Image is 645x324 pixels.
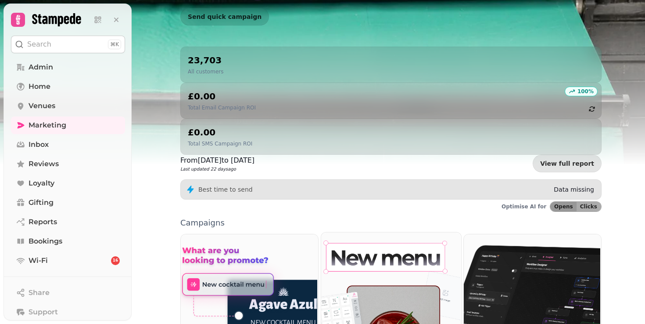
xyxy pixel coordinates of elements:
h2: £0.00 [188,90,256,102]
p: Optimise AI for [502,203,546,210]
span: Opens [554,204,573,209]
span: Gifting [29,197,54,208]
h2: 23,703 [188,54,223,66]
button: Support [11,303,125,321]
p: From [DATE] to [DATE] [180,155,254,166]
button: Send quick campaign [180,8,269,25]
a: Reports [11,213,125,231]
span: Inbox [29,139,49,150]
p: All customers [188,68,223,75]
span: 16 [113,258,118,264]
span: Reviews [29,159,59,169]
a: Home [11,78,125,95]
span: Wi-Fi [29,255,48,266]
div: ⌘K [108,40,121,49]
a: Venues [11,97,125,115]
span: Bookings [29,236,62,247]
p: Campaigns [180,219,602,227]
span: Loyalty [29,178,54,189]
span: Admin [29,62,53,73]
a: Bookings [11,233,125,250]
a: Admin [11,58,125,76]
p: Total SMS Campaign ROI [188,140,252,147]
span: Send quick campaign [188,14,262,20]
a: Reviews [11,155,125,173]
button: refresh [584,102,599,116]
a: Inbox [11,136,125,153]
span: Reports [29,217,57,227]
button: Search⌘K [11,36,125,53]
h2: £0.00 [188,126,252,138]
p: Search [27,39,51,50]
span: Clicks [580,204,597,209]
p: Data missing [554,185,594,194]
a: Wi-Fi16 [11,252,125,269]
p: 100 % [577,88,594,95]
a: Marketing [11,116,125,134]
button: Share [11,284,125,302]
span: Marketing [29,120,66,131]
button: Opens [550,202,577,211]
p: Last updated 22 days ago [180,166,254,172]
a: View full report [533,155,602,172]
span: Venues [29,101,55,111]
span: Share [29,288,50,298]
p: Best time to send [198,185,253,194]
a: Gifting [11,194,125,211]
span: Support [29,307,58,317]
span: Home [29,81,50,92]
a: Loyalty [11,175,125,192]
p: Total Email Campaign ROI [188,104,256,111]
button: Clicks [577,202,601,211]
